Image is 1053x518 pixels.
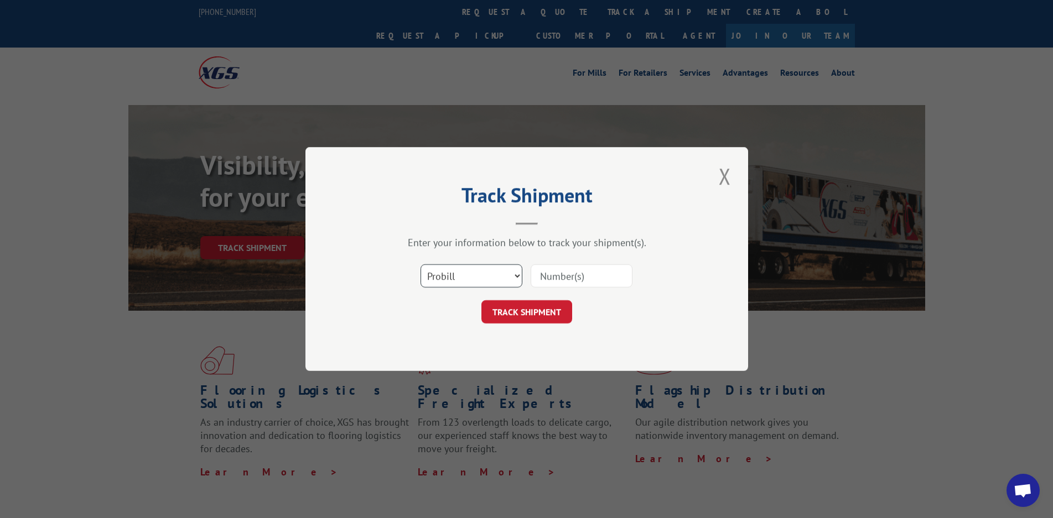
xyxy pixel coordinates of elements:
[361,236,693,249] div: Enter your information below to track your shipment(s).
[361,187,693,208] h2: Track Shipment
[715,161,734,191] button: Close modal
[531,264,632,287] input: Number(s)
[481,300,572,323] button: TRACK SHIPMENT
[1007,474,1040,507] a: Open chat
